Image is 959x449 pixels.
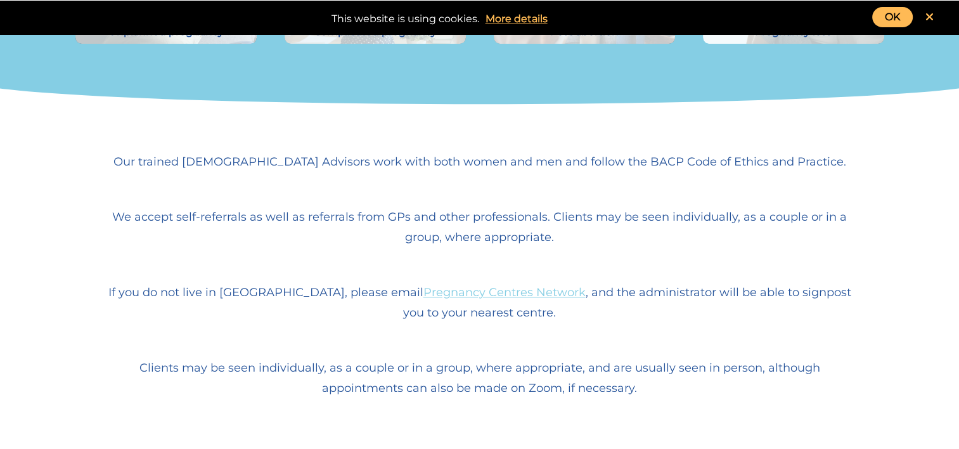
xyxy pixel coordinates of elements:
p: Our trained [DEMOGRAPHIC_DATA] Advisors work with both women and men and follow the BACP Code of ... [101,152,859,172]
a: Side view young woman looking away at window sitting on couch at home Pregnancy loss [703,34,884,46]
a: More details [479,10,554,28]
a: Front view of a sad girl embracing a pillow sitting on a couch Unplanned pregnancy [75,34,257,46]
a: Young woman discussing pregnancy problems with counsellor Complicated pregnancy [285,34,466,46]
a: Young couple in crisis trying solve problem during counselling Post abortion [494,34,675,46]
p: We accept self-referrals as well as referrals from GPs and other professionals. Clients may be se... [101,207,859,247]
p: If you do not live in [GEOGRAPHIC_DATA], please email , and the administrator will be able to sig... [101,282,859,323]
a: Pregnancy Centres Network [423,285,586,299]
a: OK [872,7,913,27]
div: This website is using cookies. [13,7,946,28]
p: Clients may be seen individually, as a couple or in a group, where appropriate, and are usually s... [101,358,859,398]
